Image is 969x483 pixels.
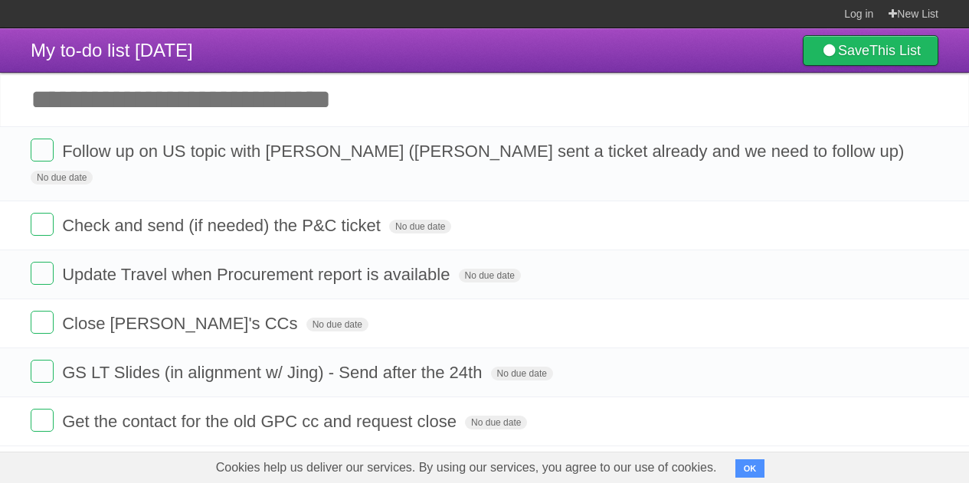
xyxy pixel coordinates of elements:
span: Update Travel when Procurement report is available [62,265,453,284]
span: No due date [491,367,553,380]
span: No due date [465,416,527,429]
label: Done [31,213,54,236]
span: No due date [306,318,368,331]
label: Done [31,139,54,162]
span: My to-do list [DATE] [31,40,193,60]
label: Done [31,360,54,383]
span: Close [PERSON_NAME]'s CCs [62,314,301,333]
span: Follow up on US topic with [PERSON_NAME] ([PERSON_NAME] sent a ticket already and we need to foll... [62,142,908,161]
span: Check and send (if needed) the P&C ticket [62,216,385,235]
label: Done [31,311,54,334]
a: SaveThis List [803,35,938,66]
span: Cookies help us deliver our services. By using our services, you agree to our use of cookies. [201,452,732,483]
b: This List [869,43,921,58]
span: No due date [31,171,93,184]
span: GS LT Slides (in alignment w/ Jing) - Send after the 24th [62,363,486,382]
span: No due date [389,220,451,233]
label: Done [31,262,54,285]
label: Done [31,409,54,432]
button: OK [735,459,765,478]
span: No due date [459,269,521,282]
span: Get the contact for the old GPC cc and request close [62,412,460,431]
